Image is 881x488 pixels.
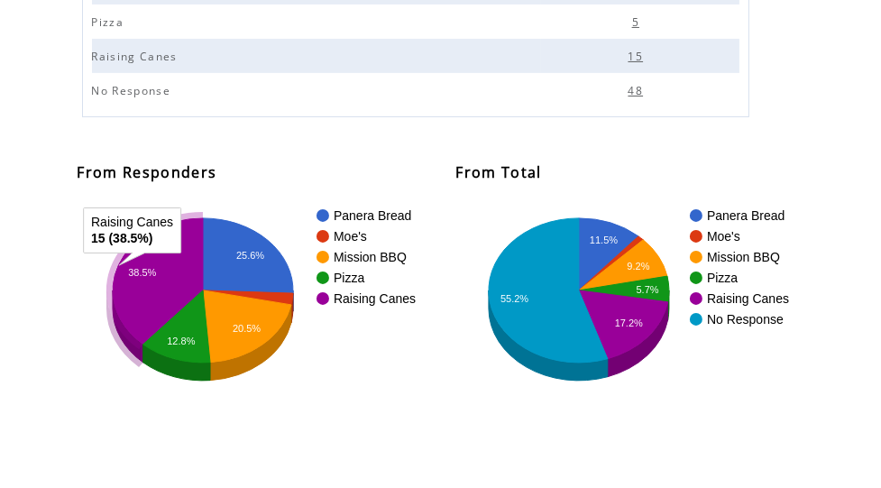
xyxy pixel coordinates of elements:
[456,200,818,426] svg: A chart.
[78,200,447,426] svg: A chart.
[707,250,780,264] text: Mission BBQ
[500,293,528,304] text: 55.2%
[627,83,650,96] a: 48
[632,14,644,30] span: 5
[91,231,152,245] text: 15 (38.5%)
[334,208,411,223] text: Panera Bread
[334,291,416,306] text: Raising Canes
[92,49,182,64] span: Raising Canes
[629,49,648,64] span: 15
[334,271,364,285] text: Pizza
[92,14,129,30] span: Pizza
[627,49,650,61] a: 15
[707,291,789,306] text: Raising Canes
[91,215,173,229] text: Raising Canes
[334,229,367,244] text: Moe's
[235,250,263,261] text: 25.6%
[589,235,617,246] text: 11.5%
[707,271,738,285] text: Pizza
[629,83,648,98] span: 48
[128,267,156,278] text: 38.5%
[707,208,785,223] text: Panera Bread
[636,284,658,295] text: 5.7%
[92,83,176,98] span: No Response
[334,250,407,264] text: Mission BBQ
[78,162,217,182] span: From Responders
[630,14,646,27] a: 5
[167,336,195,346] text: 12.8%
[707,312,784,327] text: No Response
[627,261,649,272] text: 9.2%
[614,318,642,328] text: 17.2%
[456,162,542,182] span: From Total
[233,323,261,334] text: 20.5%
[707,229,740,244] text: Moe's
